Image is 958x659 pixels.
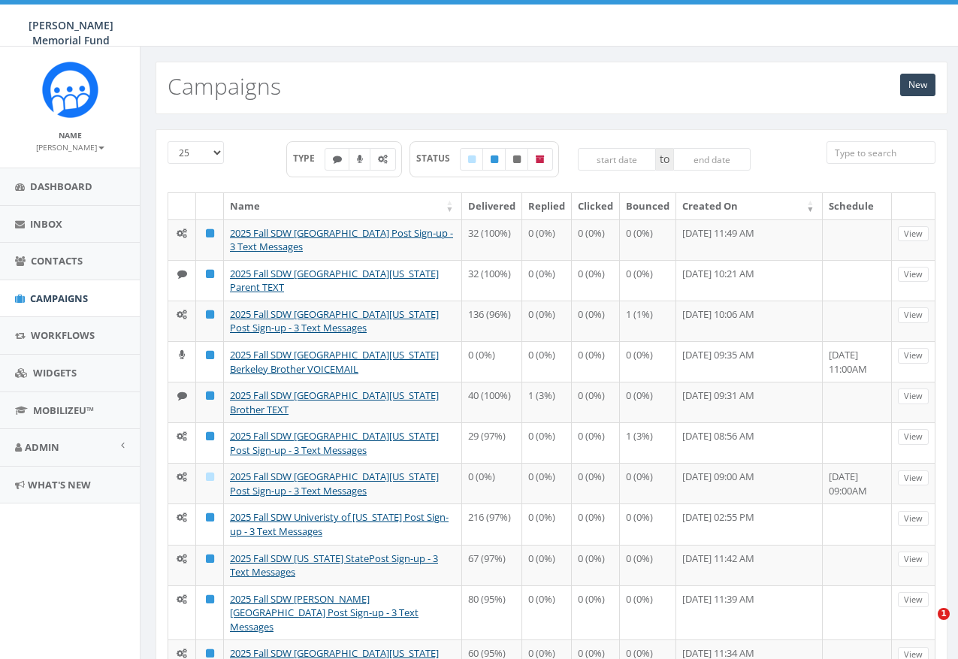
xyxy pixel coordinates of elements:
td: 0 (0%) [620,382,676,422]
i: Published [206,512,214,522]
td: 0 (0%) [522,219,572,260]
td: 0 (0%) [620,219,676,260]
td: 136 (96%) [462,301,522,341]
td: 0 (0%) [522,301,572,341]
td: 0 (0%) [522,422,572,463]
td: 29 (97%) [462,422,522,463]
i: Ringless Voice Mail [179,350,185,360]
td: 0 (0%) [572,219,620,260]
input: end date [673,148,751,171]
td: [DATE] 10:21 AM [676,260,823,301]
td: 40 (100%) [462,382,522,422]
a: [PERSON_NAME] [36,140,104,153]
span: Campaigns [30,292,88,305]
td: 0 (0%) [620,341,676,382]
td: 0 (0%) [572,585,620,640]
span: STATUS [416,152,461,165]
span: TYPE [293,152,325,165]
a: 2025 Fall SDW [GEOGRAPHIC_DATA][US_STATE] Post Sign-up - 3 Text Messages [230,307,439,335]
i: Automated Message [177,648,187,658]
label: Unpublished [505,148,529,171]
td: 0 (0%) [620,585,676,640]
td: 32 (100%) [462,219,522,260]
td: 0 (0%) [572,382,620,422]
iframe: Intercom live chat [907,608,943,644]
td: [DATE] 10:06 AM [676,301,823,341]
a: 2025 Fall SDW [GEOGRAPHIC_DATA][US_STATE] Brother TEXT [230,388,439,416]
span: to [656,148,673,171]
span: Admin [25,440,59,454]
td: [DATE] 09:35 AM [676,341,823,382]
td: 32 (100%) [462,260,522,301]
a: View [898,348,929,364]
i: Published [206,594,214,604]
td: 0 (0%) [572,422,620,463]
label: Text SMS [325,148,350,171]
a: View [898,307,929,323]
i: Text SMS [333,155,342,164]
a: View [898,470,929,486]
td: 67 (97%) [462,545,522,585]
i: Published [206,310,214,319]
th: Name: activate to sort column ascending [224,193,462,219]
td: 0 (0%) [522,503,572,544]
th: Schedule [823,193,892,219]
span: Workflows [31,328,95,342]
i: Ringless Voice Mail [357,155,363,164]
label: Ringless Voice Mail [349,148,371,171]
a: View [898,552,929,567]
i: Automated Message [378,155,388,164]
td: 0 (0%) [572,503,620,544]
td: 0 (0%) [522,341,572,382]
a: View [898,429,929,445]
a: 2025 Fall SDW [PERSON_NAME][GEOGRAPHIC_DATA] Post Sign-up - 3 Text Messages [230,592,419,633]
td: 0 (0%) [522,260,572,301]
a: 2025 Fall SDW Univeristy of [US_STATE] Post Sign-up - 3 Text Messages [230,510,449,538]
td: [DATE] 09:00AM [823,463,892,503]
i: Automated Message [177,512,187,522]
td: [DATE] 08:56 AM [676,422,823,463]
td: 216 (97%) [462,503,522,544]
a: View [898,226,929,242]
i: Published [206,269,214,279]
td: 0 (0%) [620,503,676,544]
small: Name [59,130,82,141]
span: Widgets [33,366,77,379]
i: Automated Message [177,431,187,441]
i: Text SMS [177,269,187,279]
span: What's New [28,478,91,491]
i: Automated Message [177,310,187,319]
i: Published [206,391,214,401]
input: start date [578,148,656,171]
input: Type to search [827,141,935,164]
label: Draft [460,148,484,171]
td: 80 (95%) [462,585,522,640]
td: [DATE] 09:31 AM [676,382,823,422]
i: Draft [468,155,476,164]
a: 2025 Fall SDW [US_STATE] StatePost Sign-up - 3 Text Messages [230,552,438,579]
td: 0 (0%) [572,260,620,301]
a: View [898,388,929,404]
a: 2025 Fall SDW [GEOGRAPHIC_DATA][US_STATE] Parent TEXT [230,267,439,295]
label: Published [482,148,506,171]
td: 0 (0%) [462,463,522,503]
th: Bounced [620,193,676,219]
a: 2025 Fall SDW [GEOGRAPHIC_DATA][US_STATE] Post Sign-up - 3 Text Messages [230,470,439,497]
span: MobilizeU™ [33,404,94,417]
label: Automated Message [370,148,396,171]
td: 0 (0%) [620,545,676,585]
i: Automated Message [177,554,187,564]
td: [DATE] 02:55 PM [676,503,823,544]
span: 1 [938,608,950,620]
img: Rally_Corp_Icon.png [42,62,98,118]
i: Published [491,155,498,164]
td: 0 (0%) [522,463,572,503]
i: Draft [206,472,214,482]
th: Created On: activate to sort column ascending [676,193,823,219]
i: Automated Message [177,228,187,238]
a: 2025 Fall SDW [GEOGRAPHIC_DATA][US_STATE] Berkeley Brother VOICEMAIL [230,348,439,376]
a: View [898,592,929,608]
a: New [900,74,935,96]
i: Text SMS [177,391,187,401]
small: [PERSON_NAME] [36,142,104,153]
